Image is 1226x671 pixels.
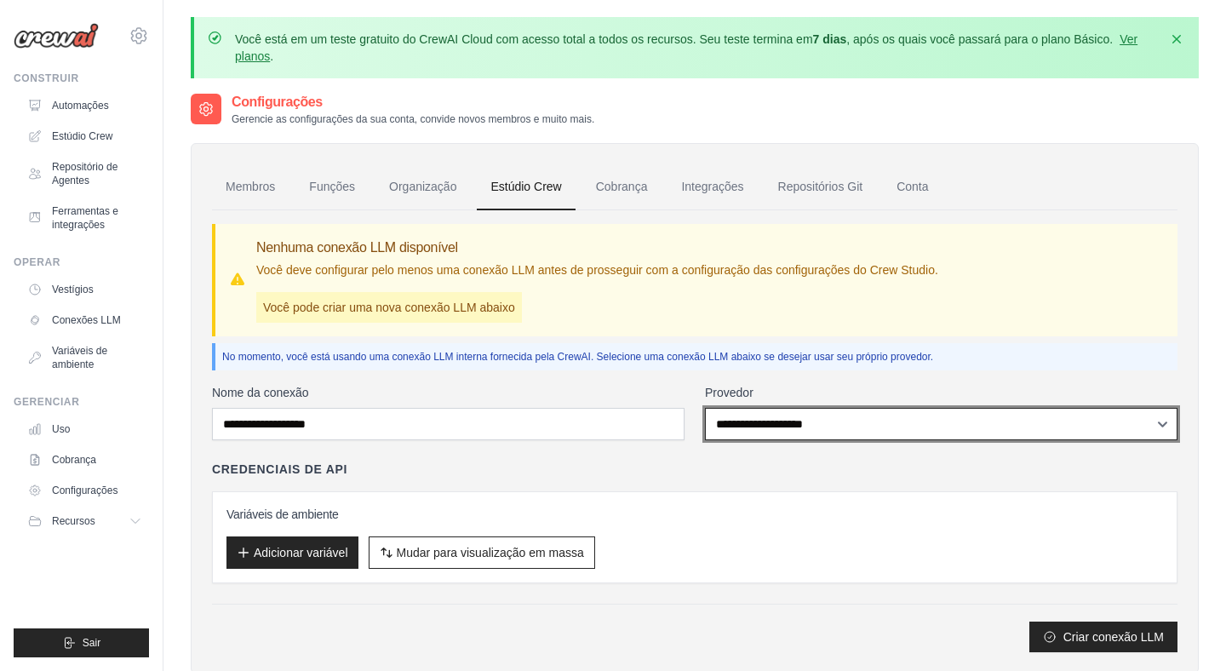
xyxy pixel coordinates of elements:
[778,180,863,193] font: Repositórios Git
[883,164,942,210] a: Conta
[14,72,79,84] font: Construir
[295,164,369,210] a: Funções
[369,536,595,569] button: Mudar para visualização em massa
[256,263,938,277] font: Você deve configurar pelo menos uma conexão LLM antes de prosseguir com a configuração das config...
[20,416,149,443] a: Uso
[681,180,743,193] font: Integrações
[897,180,928,193] font: Conta
[52,161,117,186] font: Repositório de Agentes
[14,256,60,268] font: Operar
[477,164,575,210] a: Estúdio Crew
[52,345,107,370] font: Variáveis ​​de ambiente
[226,180,275,193] font: Membros
[14,23,99,49] img: Logotipo
[212,462,347,476] font: Credenciais de API
[52,130,112,142] font: Estúdio Crew
[20,153,149,194] a: Repositório de Agentes
[254,546,348,559] font: Adicionar variável
[582,164,662,210] a: Cobrança
[1029,622,1177,652] button: Criar conexão LLM
[596,180,648,193] font: Cobrança
[20,477,149,504] a: Configurações
[375,164,470,210] a: Organização
[52,284,94,295] font: Vestígios
[52,100,109,112] font: Automações
[20,198,149,238] a: Ferramentas e integrações
[846,32,1113,46] font: , após os quais você passará para o plano Básico.
[667,164,757,210] a: Integrações
[705,386,753,399] font: Provedor
[20,446,149,473] a: Cobrança
[14,396,79,408] font: Gerenciar
[212,164,289,210] a: Membros
[490,180,561,193] font: Estúdio Crew
[14,628,149,657] button: Sair
[263,301,515,314] font: Você pode criar uma nova conexão LLM abaixo
[222,351,933,363] font: No momento, você está usando uma conexão LLM interna fornecida pela CrewAI. Selecione uma conexão...
[235,32,813,46] font: Você está em um teste gratuito do CrewAI Cloud com acesso total a todos os recursos. Seu teste te...
[52,205,118,231] font: Ferramentas e integrações
[1141,589,1226,671] iframe: Chat Widget
[20,276,149,303] a: Vestígios
[232,113,594,125] font: Gerencie as configurações da sua conta, convide novos membros e muito mais.
[232,95,323,109] font: Configurações
[20,307,149,334] a: Conexões LLM
[20,123,149,150] a: Estúdio Crew
[52,515,95,527] font: Recursos
[52,423,70,435] font: Uso
[226,536,358,569] button: Adicionar variável
[1141,589,1226,671] div: Widget de chat
[52,485,117,496] font: Configurações
[226,508,339,521] font: Variáveis ​​de ambiente
[20,337,149,378] a: Variáveis ​​de ambiente
[309,180,355,193] font: Funções
[813,32,847,46] font: 7 dias
[20,508,149,535] button: Recursos
[52,314,121,326] font: Conexões LLM
[1063,630,1164,644] font: Criar conexão LLM
[270,49,273,63] font: .
[397,546,584,559] font: Mudar para visualização em massa
[389,180,456,193] font: Organização
[20,92,149,119] a: Automações
[765,164,877,210] a: Repositórios Git
[83,637,100,649] font: Sair
[256,240,458,255] font: Nenhuma conexão LLM disponível
[52,454,96,466] font: Cobrança
[212,386,309,399] font: Nome da conexão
